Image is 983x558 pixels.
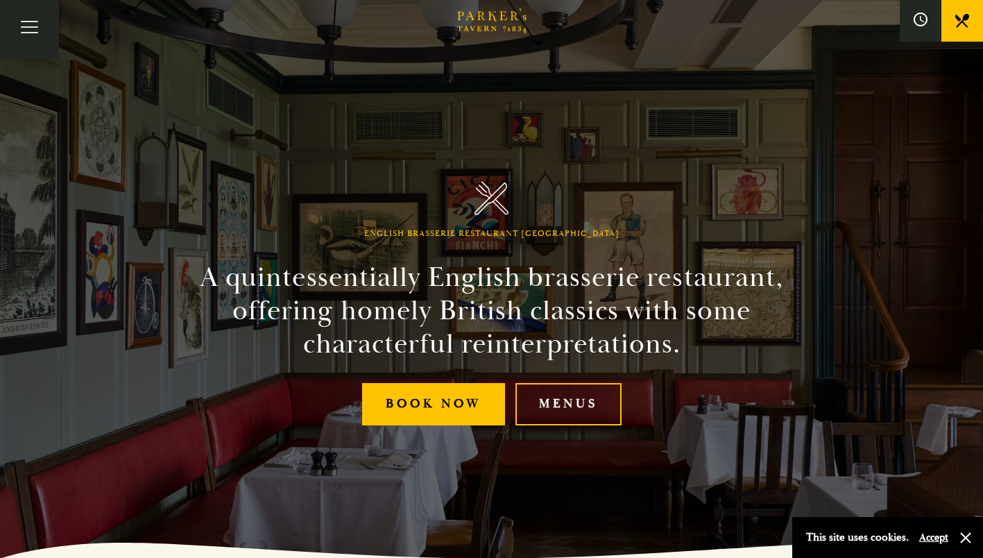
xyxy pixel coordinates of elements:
h2: A quintessentially English brasserie restaurant, offering homely British classics with some chara... [176,261,808,361]
p: This site uses cookies. [806,527,909,548]
a: Menus [515,383,622,425]
h1: English Brasserie Restaurant [GEOGRAPHIC_DATA] [364,229,619,239]
button: Accept [919,531,948,544]
img: Parker's Tavern Brasserie Cambridge [475,181,508,215]
a: Book Now [362,383,505,425]
button: Close and accept [959,531,973,545]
